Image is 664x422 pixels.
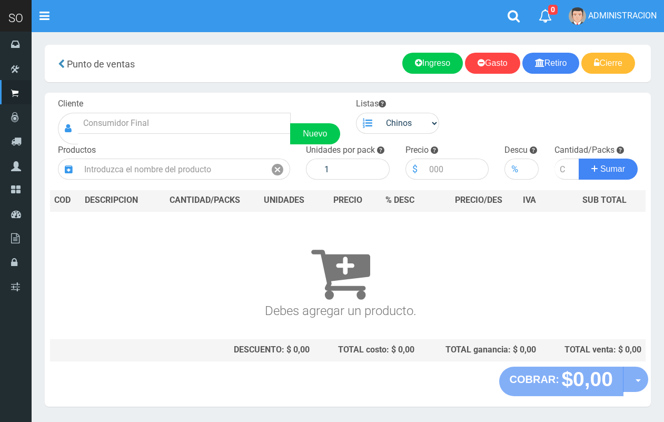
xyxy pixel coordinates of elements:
[522,53,580,74] a: Retiro
[423,344,537,356] div: TOTAL ganancia: $ 0,00
[569,7,586,25] img: User Image
[581,53,635,74] a: Cierre
[385,195,414,205] span: % DESC
[499,367,624,396] button: COBRAR: $0,00
[455,195,502,205] span: PRECIO/DES
[79,159,265,180] input: Introduzca el nombre del producto
[306,144,375,156] label: Unidades por pack
[319,159,390,180] input: 1
[588,11,657,21] span: ADMINISTRACION
[544,344,641,356] div: TOTAL venta: $ 0,00
[54,227,627,318] h3: Debes agregar un producto.
[465,53,520,74] a: Gasto
[405,144,429,156] label: Precio
[548,5,558,15] span: 0
[600,164,625,173] span: Sumar
[405,159,424,180] div: $
[504,144,528,156] label: Descu
[100,195,138,205] span: CRIPCION
[161,344,310,356] div: DESCUENTO: $ 0,00
[290,123,340,144] a: Nuevo
[81,190,156,211] th: DES
[424,159,489,180] input: 000
[504,159,524,180] div: %
[554,144,615,156] label: Cantidad/Packs
[333,194,362,207] span: PRECIO
[58,144,96,156] label: Productos
[156,190,254,211] th: CANTIDAD/PACKS
[582,194,627,207] span: SUB TOTAL
[67,58,135,70] span: Punto de ventas
[254,190,314,211] th: UNIDADES
[318,344,414,356] div: TOTAL costo: $ 0,00
[356,98,386,110] label: Listas
[78,113,291,134] input: Consumidor Final
[402,53,463,74] a: Ingreso
[561,368,613,390] strong: $0,00
[510,374,559,385] strong: COBRAR:
[58,98,83,110] label: Cliente
[523,195,536,205] span: IVA
[554,159,580,180] input: Cantidad
[524,159,538,180] input: 000
[579,159,638,180] button: Sumar
[50,190,81,211] th: COD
